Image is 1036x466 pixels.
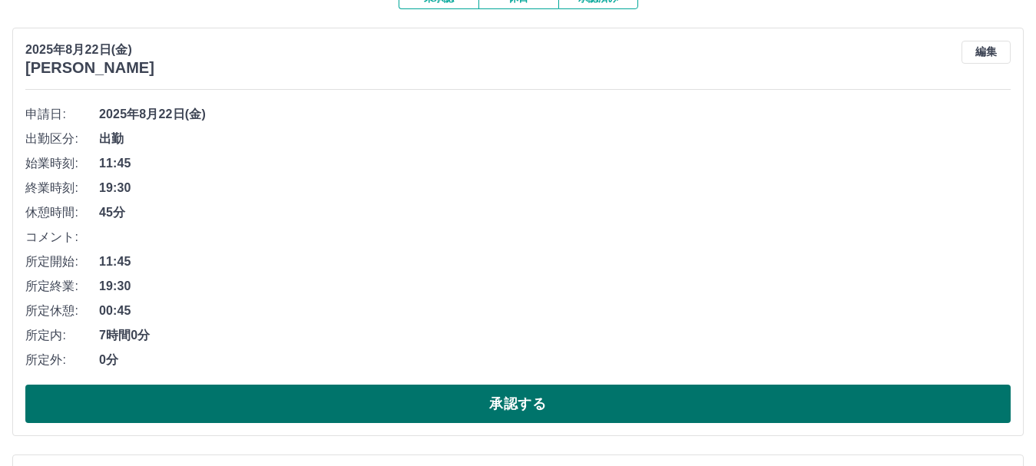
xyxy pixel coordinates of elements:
p: 2025年8月22日(金) [25,41,154,59]
span: 所定終業: [25,277,99,296]
span: 出勤区分: [25,130,99,148]
span: コメント: [25,228,99,246]
h3: [PERSON_NAME] [25,59,154,77]
span: 0分 [99,351,1011,369]
span: 所定外: [25,351,99,369]
span: 45分 [99,203,1011,222]
span: 始業時刻: [25,154,99,173]
span: 11:45 [99,253,1011,271]
span: 00:45 [99,302,1011,320]
span: 11:45 [99,154,1011,173]
span: 19:30 [99,179,1011,197]
span: 休憩時間: [25,203,99,222]
button: 承認する [25,385,1011,423]
span: 7時間0分 [99,326,1011,345]
span: 出勤 [99,130,1011,148]
span: 19:30 [99,277,1011,296]
span: 所定内: [25,326,99,345]
span: 所定開始: [25,253,99,271]
span: 2025年8月22日(金) [99,105,1011,124]
span: 終業時刻: [25,179,99,197]
span: 所定休憩: [25,302,99,320]
span: 申請日: [25,105,99,124]
button: 編集 [962,41,1011,64]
